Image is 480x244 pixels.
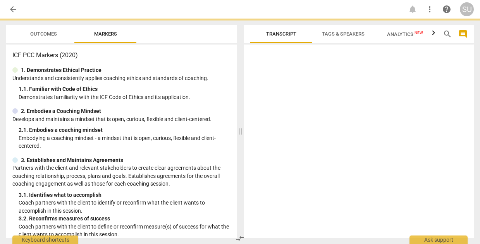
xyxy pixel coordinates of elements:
span: Markers [94,31,117,37]
span: help [442,5,451,14]
p: Coach partners with the client to identify or reconfirm what the client wants to accomplish in th... [19,199,231,215]
button: SU [460,2,474,16]
div: Keyboard shortcuts [12,235,78,244]
p: Understands and consistently applies coaching ethics and standards of coaching. [12,74,231,82]
span: Outcomes [30,31,57,37]
p: Develops and maintains a mindset that is open, curious, flexible and client-centered. [12,115,231,123]
span: Analytics [387,31,423,37]
p: 1. Demonstrates Ethical Practice [21,66,102,74]
h3: ICF PCC Markers (2020) [12,51,231,60]
span: compare_arrows [235,234,244,243]
p: 3. Establishes and Maintains Agreements [21,156,123,164]
button: Search [441,28,454,40]
p: Partners with the client and relevant stakeholders to create clear agreements about the coaching ... [12,164,231,188]
span: Transcript [266,31,296,37]
p: Coach partners with the client to define or reconfirm measure(s) of success for what the client w... [19,223,231,239]
div: Ask support [409,235,468,244]
p: Demonstrates familiarity with the ICF Code of Ethics and its application. [19,93,231,101]
span: Tags & Speakers [322,31,365,37]
div: 3. 2. Reconfirms measures of success [19,215,231,223]
span: New [415,31,423,35]
span: search [443,29,452,39]
button: Show/Hide comments [457,28,469,40]
span: arrow_back [9,5,18,14]
div: 3. 1. Identifies what to accomplish [19,191,231,199]
div: 1. 1. Familiar with Code of Ethics [19,85,231,93]
p: 2. Embodies a Coaching Mindset [21,107,101,115]
p: Embodying a coaching mindset - a mindset that is open, curious, flexible and client-centered. [19,134,231,150]
span: comment [458,29,468,39]
a: Help [440,2,454,16]
span: more_vert [425,5,434,14]
div: 2. 1. Embodies a coaching mindset [19,126,231,134]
